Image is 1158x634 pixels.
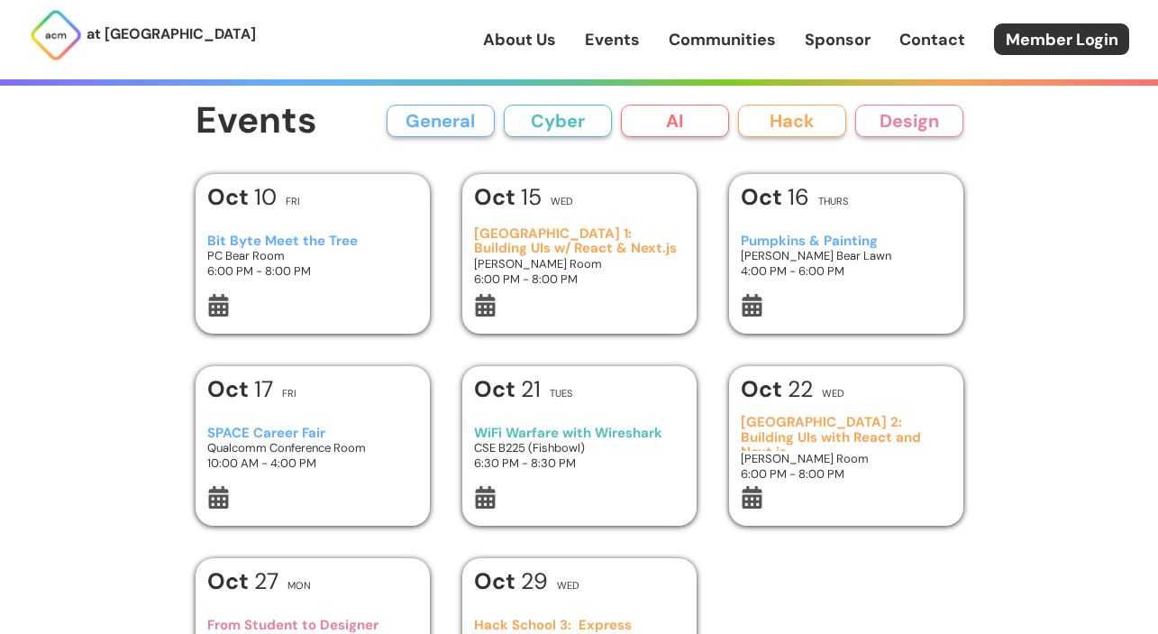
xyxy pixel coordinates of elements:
[741,466,951,482] h3: 6:00 PM - 8:00 PM
[207,570,278,593] h1: 27
[207,566,254,596] b: Oct
[741,263,951,279] h3: 4:00 PM - 6:00 PM
[621,105,729,137] button: AI
[207,378,273,400] h1: 17
[741,451,951,466] h3: [PERSON_NAME] Room
[474,271,684,287] h3: 6:00 PM - 8:00 PM
[196,101,317,142] h1: Events
[994,23,1129,55] a: Member Login
[474,566,521,596] b: Oct
[474,182,521,212] b: Oct
[29,8,256,62] a: at [GEOGRAPHIC_DATA]
[504,105,612,137] button: Cyber
[87,23,256,46] p: at [GEOGRAPHIC_DATA]
[474,455,684,471] h3: 6:30 PM - 8:30 PM
[741,186,809,208] h1: 16
[207,248,417,263] h3: PC Bear Room
[474,440,684,455] h3: CSE B225 (Fishbowl)
[207,440,417,455] h3: Qualcomm Conference Room
[287,581,311,591] h2: Mon
[822,389,844,399] h2: Wed
[550,389,572,399] h2: Tues
[474,618,684,633] h3: Hack School 3: Express
[899,28,965,51] a: Contact
[207,186,277,208] h1: 10
[282,389,296,399] h2: Fri
[474,570,548,593] h1: 29
[741,248,951,263] h3: [PERSON_NAME] Bear Lawn
[738,105,846,137] button: Hack
[474,426,684,441] h3: WiFi Warfare with Wireshark
[669,28,776,51] a: Communities
[805,28,871,51] a: Sponsor
[741,374,788,404] b: Oct
[207,182,254,212] b: Oct
[207,374,254,404] b: Oct
[474,226,684,256] h3: [GEOGRAPHIC_DATA] 1: Building UIs w/ React & Next.js
[741,378,813,400] h1: 22
[741,234,951,249] h3: Pumpkins & Painting
[741,415,951,451] h3: [GEOGRAPHIC_DATA] 2: Building UIs with React and Next.js
[286,197,300,207] h2: Fri
[483,28,556,51] a: About Us
[855,105,963,137] button: Design
[207,618,417,633] h3: From Student to Designer
[585,28,640,51] a: Events
[387,105,495,137] button: General
[818,197,848,207] h2: Thurs
[551,197,573,207] h2: Wed
[474,256,684,271] h3: [PERSON_NAME] Room
[474,378,541,400] h1: 21
[474,374,521,404] b: Oct
[207,426,417,441] h3: SPACE Career Fair
[207,455,417,471] h3: 10:00 AM - 4:00 PM
[741,182,788,212] b: Oct
[474,186,542,208] h1: 15
[207,263,417,279] h3: 6:00 PM - 8:00 PM
[29,8,83,62] img: ACM Logo
[207,234,417,249] h3: Bit Byte Meet the Tree
[557,581,579,591] h2: Wed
